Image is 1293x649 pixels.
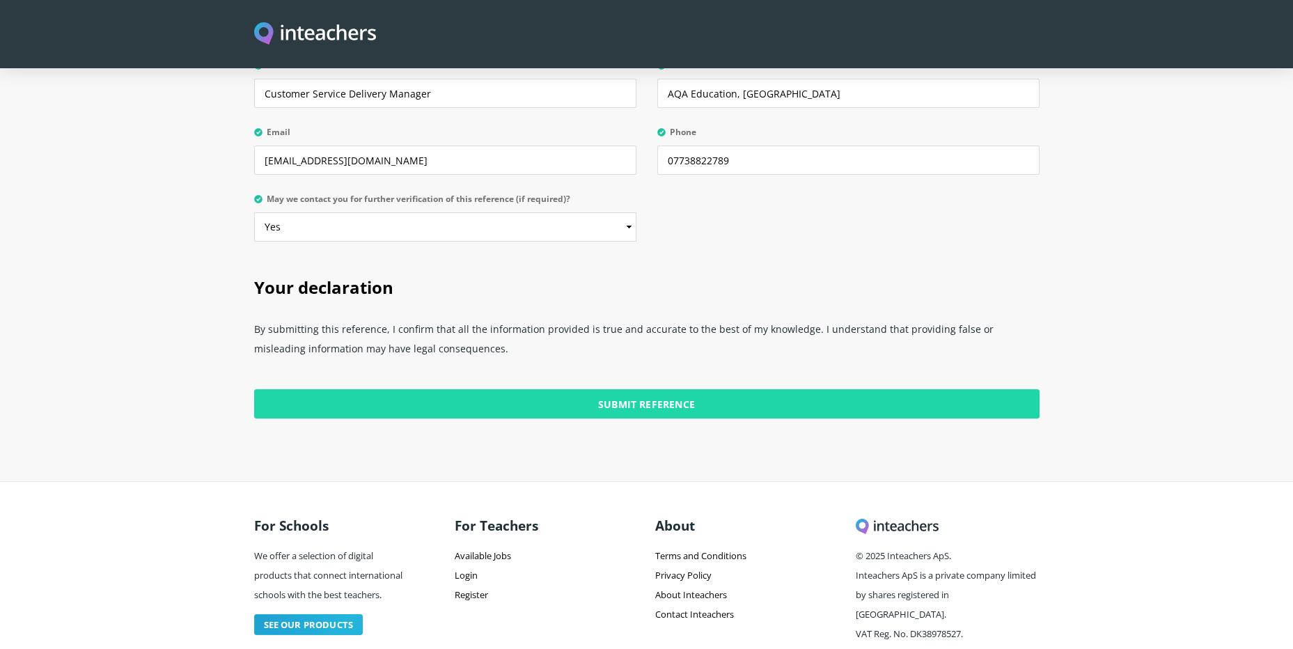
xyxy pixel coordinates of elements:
h3: For Schools [254,511,409,540]
a: About Inteachers [655,588,727,601]
a: Login [455,569,478,581]
a: Privacy Policy [655,569,712,581]
a: Contact Inteachers [655,608,734,620]
label: May we contact you for further verification of this reference (if required)? [254,194,636,212]
a: See our products [254,614,363,635]
a: Terms and Conditions [655,549,746,562]
h3: About [655,511,839,540]
a: Register [455,588,488,601]
img: Inteachers [254,22,377,47]
input: Submit Reference [254,389,1040,419]
label: Phone [657,127,1040,146]
h3: For Teachers [455,511,638,540]
label: Email [254,127,636,146]
span: Your declaration [254,276,393,299]
label: Current school [657,61,1040,79]
a: Available Jobs [455,549,511,562]
label: Current role [254,61,636,79]
a: Visit this site's homepage [254,22,377,47]
h3: Inteachers [856,511,1040,540]
p: By submitting this reference, I confirm that all the information provided is true and accurate to... [254,314,1040,373]
p: We offer a selection of digital products that connect international schools with the best teachers. [254,540,409,609]
p: © 2025 Inteachers ApS. Inteachers ApS is a private company limited by shares registered in [GEOGR... [856,540,1040,648]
